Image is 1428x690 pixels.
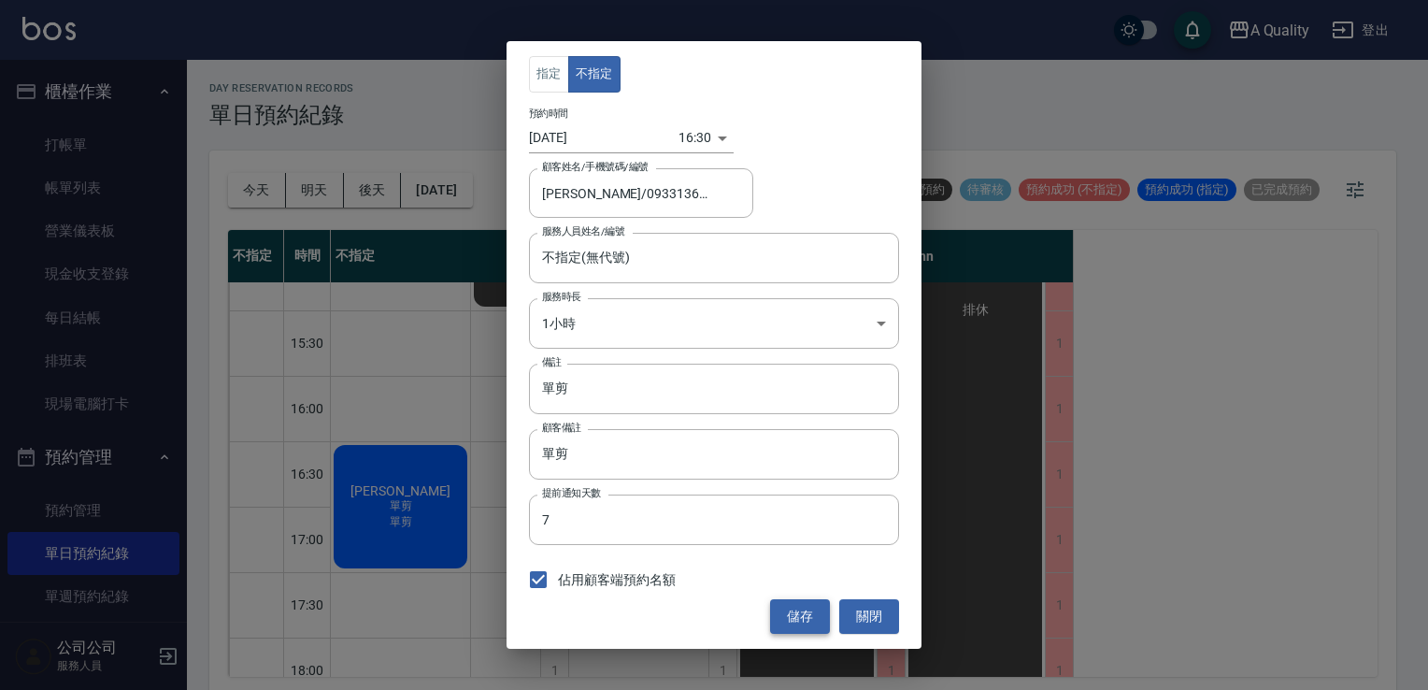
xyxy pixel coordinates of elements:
button: 不指定 [568,56,621,93]
label: 備註 [542,355,562,369]
div: 1小時 [529,298,899,349]
div: 16:30 [678,122,711,153]
label: 顧客姓名/手機號碼/編號 [542,160,649,174]
input: Choose date, selected date is 2025-09-18 [529,122,678,153]
label: 服務時長 [542,290,581,304]
label: 預約時間 [529,107,568,121]
label: 提前通知天數 [542,486,601,500]
label: 服務人員姓名/編號 [542,224,624,238]
label: 顧客備註 [542,421,581,435]
button: 儲存 [770,599,830,634]
span: 佔用顧客端預約名額 [558,570,676,590]
button: 指定 [529,56,569,93]
button: 關閉 [839,599,899,634]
